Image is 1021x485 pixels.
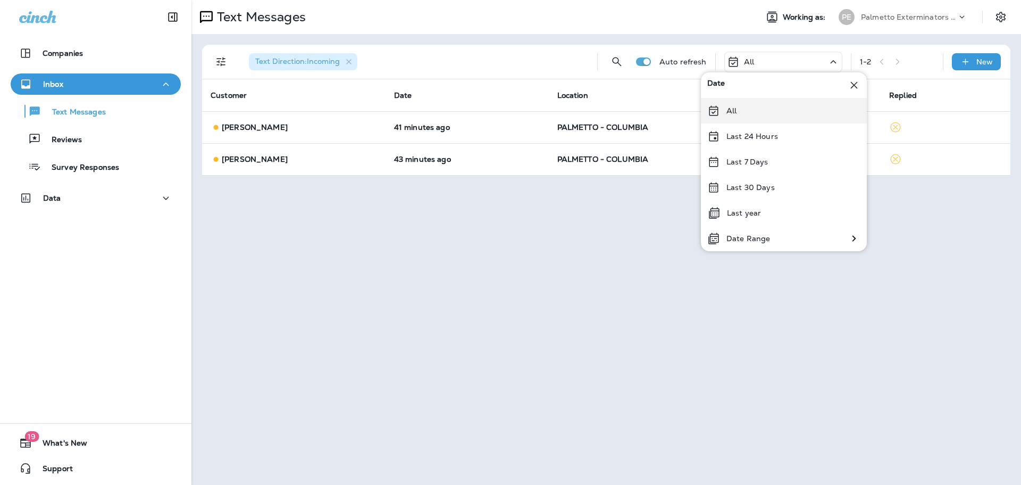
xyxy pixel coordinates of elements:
[211,91,247,100] span: Customer
[889,91,917,100] span: Replied
[43,80,63,88] p: Inbox
[11,128,181,150] button: Reviews
[861,13,957,21] p: Palmetto Exterminators LLC
[158,6,188,28] button: Collapse Sidebar
[255,56,340,66] span: Text Direction : Incoming
[991,7,1010,27] button: Settings
[213,9,306,25] p: Text Messages
[839,9,855,25] div: PE
[222,155,288,163] p: [PERSON_NAME]
[726,234,770,243] p: Date Range
[41,108,106,118] p: Text Messages
[394,91,412,100] span: Date
[11,432,181,454] button: 19What's New
[11,43,181,64] button: Companies
[43,49,83,57] p: Companies
[726,132,778,141] p: Last 24 Hours
[249,53,357,70] div: Text Direction:Incoming
[32,464,73,477] span: Support
[43,194,61,202] p: Data
[860,57,871,66] div: 1 - 2
[394,123,540,131] p: Sep 9, 2025 12:19 PM
[783,13,828,22] span: Working as:
[11,100,181,122] button: Text Messages
[726,106,737,115] p: All
[11,187,181,209] button: Data
[222,123,288,131] p: [PERSON_NAME]
[394,155,540,163] p: Sep 9, 2025 12:16 PM
[726,158,768,166] p: Last 7 Days
[707,79,725,92] span: Date
[211,51,232,72] button: Filters
[41,163,119,173] p: Survey Responses
[726,183,775,192] p: Last 30 Days
[557,122,649,132] span: PALMETTO - COLUMBIA
[606,51,627,72] button: Search Messages
[32,439,87,451] span: What's New
[557,154,649,164] span: PALMETTO - COLUMBIA
[11,458,181,479] button: Support
[659,57,707,66] p: Auto refresh
[557,91,588,100] span: Location
[24,431,39,442] span: 19
[727,209,761,217] p: Last year
[976,57,993,66] p: New
[744,57,754,66] p: All
[11,155,181,178] button: Survey Responses
[11,73,181,95] button: Inbox
[41,135,82,145] p: Reviews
